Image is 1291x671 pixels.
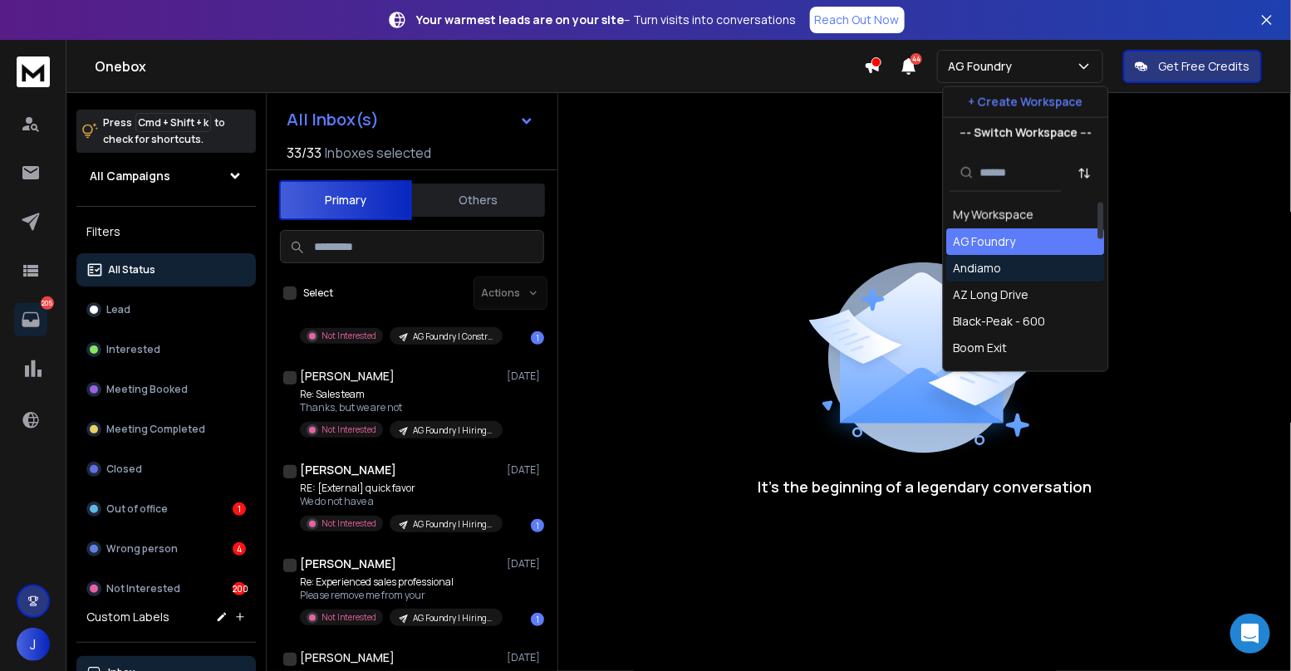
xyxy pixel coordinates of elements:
[135,113,211,132] span: Cmd + Shift + k
[76,492,256,526] button: Out of office1
[76,220,256,243] h3: Filters
[287,143,322,163] span: 33 / 33
[279,180,412,220] button: Primary
[106,343,160,356] p: Interested
[108,263,155,277] p: All Status
[300,495,499,508] p: We do not have a
[303,287,333,300] label: Select
[322,424,376,436] p: Not Interested
[954,207,1034,223] div: My Workspace
[322,330,376,342] p: Not Interested
[106,383,188,396] p: Meeting Booked
[106,582,180,595] p: Not Interested
[76,572,256,605] button: Not Interested200
[106,463,142,476] p: Closed
[531,613,544,626] div: 1
[413,331,493,343] p: AG Foundry | Construction Project Manager | Construction | [GEOGRAPHIC_DATA]
[507,370,544,383] p: [DATE]
[233,582,246,595] div: 200
[106,303,130,316] p: Lead
[14,303,47,336] a: 205
[413,612,493,624] p: AG Foundry | Hiring | Sales | [GEOGRAPHIC_DATA]
[507,557,544,571] p: [DATE]
[954,313,1046,330] div: Black-Peak - 600
[300,388,499,401] p: Re: Sales team
[300,482,499,495] p: RE: [External] quick favor
[507,651,544,664] p: [DATE]
[17,628,50,661] button: J
[273,103,547,136] button: All Inbox(s)
[531,331,544,345] div: 1
[413,424,493,437] p: AG Foundry | Hiring | Sales | [GEOGRAPHIC_DATA]
[17,56,50,87] img: logo
[300,401,499,414] p: Thanks, but we are not
[300,649,395,666] h1: [PERSON_NAME]
[322,517,376,530] p: Not Interested
[412,182,545,218] button: Others
[531,519,544,532] div: 1
[300,589,499,602] p: Please remove me from your
[300,462,396,478] h1: [PERSON_NAME]
[233,502,246,516] div: 1
[969,94,1083,110] p: + Create Workspace
[76,159,256,193] button: All Campaigns
[106,542,178,556] p: Wrong person
[417,12,625,27] strong: Your warmest leads are on your site
[944,87,1108,117] button: + Create Workspace
[954,233,1016,250] div: AG Foundry
[76,373,256,406] button: Meeting Booked
[954,366,1080,383] div: Business Brokers of AZ
[300,368,395,384] h1: [PERSON_NAME]
[76,532,256,566] button: Wrong person4
[103,115,225,148] p: Press to check for shortcuts.
[76,253,256,287] button: All Status
[954,287,1029,303] div: AZ Long Drive
[322,611,376,624] p: Not Interested
[106,502,168,516] p: Out of office
[1123,50,1262,83] button: Get Free Credits
[95,56,864,76] h1: Onebox
[1068,156,1102,189] button: Sort by Sort A-Z
[76,413,256,446] button: Meeting Completed
[960,125,1092,141] p: --- Switch Workspace ---
[758,475,1092,498] p: It’s the beginning of a legendary conversation
[287,111,379,128] h1: All Inbox(s)
[948,58,1019,75] p: AG Foundry
[954,340,1008,356] div: Boom Exit
[86,609,169,625] h3: Custom Labels
[300,575,499,589] p: Re: Experienced sales professional
[507,463,544,477] p: [DATE]
[90,168,170,184] h1: All Campaigns
[233,542,246,556] div: 4
[41,296,54,310] p: 205
[1230,614,1270,654] div: Open Intercom Messenger
[810,7,905,33] a: Reach Out Now
[76,453,256,486] button: Closed
[954,260,1002,277] div: Andiamo
[417,12,797,28] p: – Turn visits into conversations
[1158,58,1250,75] p: Get Free Credits
[300,556,396,572] h1: [PERSON_NAME]
[325,143,431,163] h3: Inboxes selected
[76,293,256,326] button: Lead
[911,53,922,65] span: 44
[815,12,900,28] p: Reach Out Now
[76,333,256,366] button: Interested
[106,423,205,436] p: Meeting Completed
[413,518,493,531] p: AG Foundry | Hiring | Plant Manager | [GEOGRAPHIC_DATA]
